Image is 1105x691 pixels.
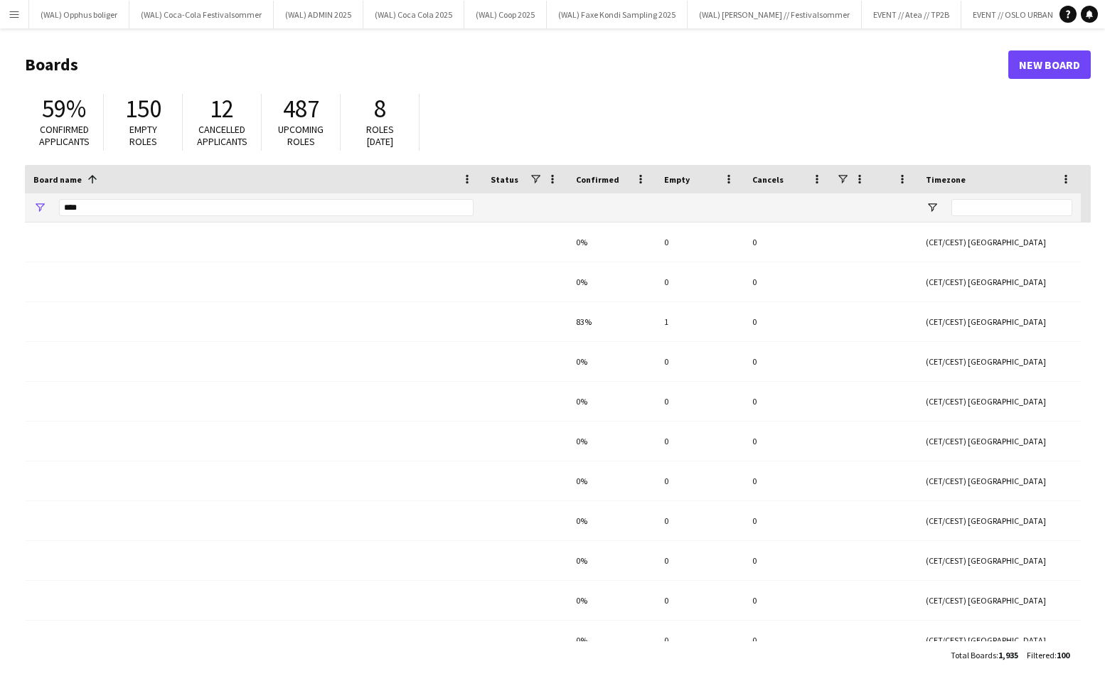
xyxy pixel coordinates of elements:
[33,174,82,185] span: Board name
[42,93,86,124] span: 59%
[744,541,832,580] div: 0
[567,223,656,262] div: 0%
[129,1,274,28] button: (WAL) Coca-Cola Festivalsommer
[951,641,1018,669] div: :
[363,1,464,28] button: (WAL) Coca Cola 2025
[1027,650,1055,660] span: Filtered
[283,93,319,124] span: 487
[917,262,1081,301] div: (CET/CEST) [GEOGRAPHIC_DATA]
[917,581,1081,620] div: (CET/CEST) [GEOGRAPHIC_DATA]
[274,1,363,28] button: (WAL) ADMIN 2025
[656,262,744,301] div: 0
[656,621,744,660] div: 0
[39,123,90,148] span: Confirmed applicants
[917,621,1081,660] div: (CET/CEST) [GEOGRAPHIC_DATA]
[961,1,1105,28] button: EVENT // OSLO URBAN WEEK 2025
[567,501,656,540] div: 0%
[917,541,1081,580] div: (CET/CEST) [GEOGRAPHIC_DATA]
[862,1,961,28] button: EVENT // Atea // TP2B
[567,302,656,341] div: 83%
[744,382,832,421] div: 0
[656,302,744,341] div: 1
[744,461,832,500] div: 0
[917,501,1081,540] div: (CET/CEST) [GEOGRAPHIC_DATA]
[744,422,832,461] div: 0
[1027,641,1069,669] div: :
[752,174,784,185] span: Cancels
[25,54,1008,75] h1: Boards
[491,174,518,185] span: Status
[744,581,832,620] div: 0
[197,123,247,148] span: Cancelled applicants
[567,621,656,660] div: 0%
[656,382,744,421] div: 0
[366,123,394,148] span: Roles [DATE]
[917,382,1081,421] div: (CET/CEST) [GEOGRAPHIC_DATA]
[917,223,1081,262] div: (CET/CEST) [GEOGRAPHIC_DATA]
[129,123,157,148] span: Empty roles
[951,650,996,660] span: Total Boards
[656,581,744,620] div: 0
[926,201,939,214] button: Open Filter Menu
[917,342,1081,381] div: (CET/CEST) [GEOGRAPHIC_DATA]
[917,461,1081,500] div: (CET/CEST) [GEOGRAPHIC_DATA]
[656,223,744,262] div: 0
[744,621,832,660] div: 0
[278,123,324,148] span: Upcoming roles
[744,302,832,341] div: 0
[1057,650,1069,660] span: 100
[744,262,832,301] div: 0
[29,1,129,28] button: (WAL) Opphus boliger
[567,262,656,301] div: 0%
[926,174,966,185] span: Timezone
[567,342,656,381] div: 0%
[567,461,656,500] div: 0%
[1008,50,1091,79] a: New Board
[744,342,832,381] div: 0
[656,422,744,461] div: 0
[744,501,832,540] div: 0
[33,201,46,214] button: Open Filter Menu
[664,174,690,185] span: Empty
[567,581,656,620] div: 0%
[59,199,474,216] input: Board name Filter Input
[125,93,161,124] span: 150
[656,342,744,381] div: 0
[656,461,744,500] div: 0
[567,382,656,421] div: 0%
[656,541,744,580] div: 0
[464,1,547,28] button: (WAL) Coop 2025
[744,223,832,262] div: 0
[210,93,234,124] span: 12
[567,422,656,461] div: 0%
[374,93,386,124] span: 8
[547,1,688,28] button: (WAL) Faxe Kondi Sampling 2025
[917,422,1081,461] div: (CET/CEST) [GEOGRAPHIC_DATA]
[688,1,862,28] button: (WAL) [PERSON_NAME] // Festivalsommer
[917,302,1081,341] div: (CET/CEST) [GEOGRAPHIC_DATA]
[576,174,619,185] span: Confirmed
[567,541,656,580] div: 0%
[951,199,1072,216] input: Timezone Filter Input
[656,501,744,540] div: 0
[998,650,1018,660] span: 1,935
